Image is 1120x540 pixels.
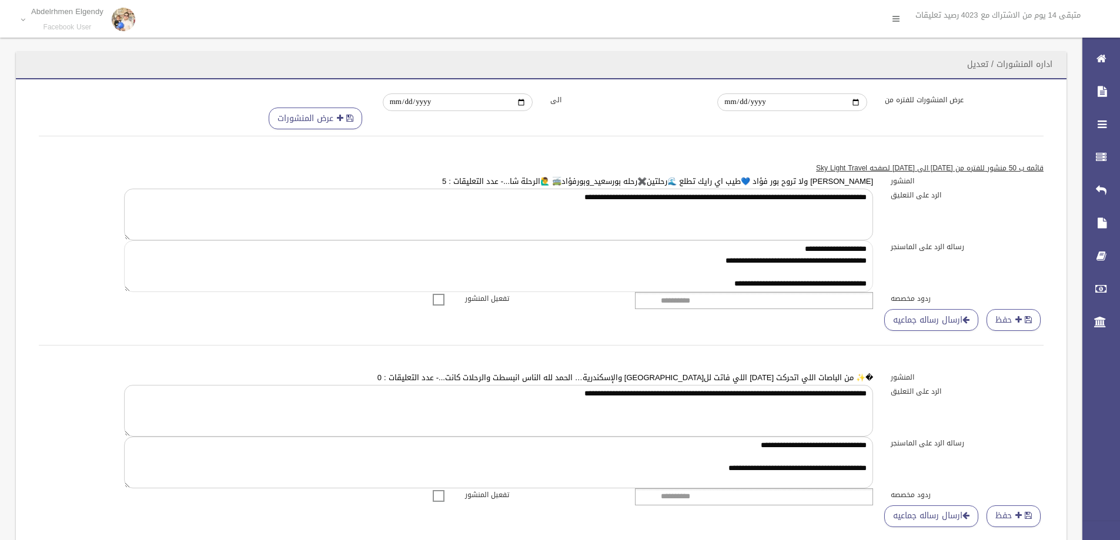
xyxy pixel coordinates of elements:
[541,93,709,106] label: الى
[31,7,103,16] p: Abdelrhmen Elgendy
[884,309,978,331] a: ارسال رساله جماعيه
[987,309,1041,331] button: حفظ
[884,505,978,527] a: ارسال رساله جماعيه
[876,93,1044,106] label: عرض المنشورات للفتره من
[456,488,627,501] label: تفعيل المنشور
[882,175,1052,187] label: المنشور
[882,371,1052,384] label: المنشور
[269,108,362,129] button: عرض المنشورات
[31,23,103,32] small: Facebook User
[882,240,1052,253] label: رساله الرد على الماسنجر
[816,162,1044,175] u: قائمه ب 50 منشور للفتره من [DATE] الى [DATE] لصفحه Sky Light Travel
[456,292,627,305] label: تفعيل المنشور
[987,505,1041,527] button: حفظ
[882,189,1052,202] label: الرد على التعليق
[953,53,1066,76] header: اداره المنشورات / تعديل
[882,488,1052,501] label: ردود مخصصه
[442,174,873,189] a: [PERSON_NAME] ولا تروح بور فؤاد 💙طيب اي رايك تطلع 🌊رحلتين✖️رحله بورسعيد_وبورفؤاد🚎 🙋‍♂️الرحلة شا.....
[882,437,1052,450] label: رساله الرد على الماسنجر
[882,292,1052,305] label: ردود مخصصه
[882,385,1052,398] label: الرد على التعليق
[377,370,873,385] a: �✨ من الباصات اللي اتحركت [DATE] اللي فاتت لل[GEOGRAPHIC_DATA] والإسكندرية… الحمد لله الناس انبسط...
